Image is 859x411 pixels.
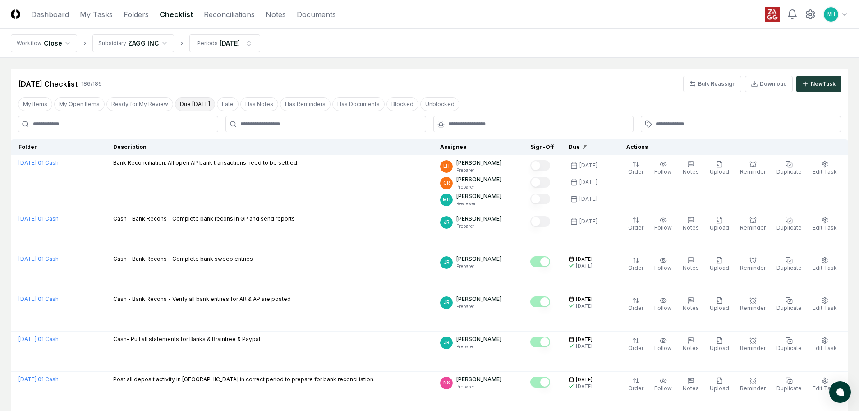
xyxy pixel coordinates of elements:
button: Upload [708,215,731,234]
span: Edit Task [813,345,837,351]
button: Edit Task [811,335,839,354]
span: Order [628,345,643,351]
span: [DATE] [576,376,593,383]
p: Cash - Bank Recons - Complete bank recons in GP and send reports [113,215,295,223]
p: [PERSON_NAME] [456,159,501,167]
span: JR [444,219,450,226]
button: Due Today [175,97,215,111]
img: ZAGG logo [765,7,780,22]
button: Upload [708,375,731,394]
button: Order [626,295,645,314]
p: Cash - Bank Recons - Complete bank sweep entries [113,255,253,263]
p: Cash - Bank Recons - Verify all bank entries for AR & AP are posted [113,295,291,303]
div: [DATE] [579,195,597,203]
p: Preparer [456,167,501,174]
button: Notes [681,215,701,234]
div: [DATE] [579,162,597,170]
span: Duplicate [776,345,802,351]
div: Due [569,143,605,151]
th: Sign-Off [523,139,561,155]
p: Preparer [456,383,501,390]
p: [PERSON_NAME] [456,175,501,184]
span: [DATE] [576,296,593,303]
span: [DATE] : [18,336,38,342]
button: Duplicate [775,335,804,354]
span: Order [628,305,643,311]
button: Order [626,255,645,274]
button: Edit Task [811,375,839,394]
button: Edit Task [811,159,839,178]
div: [DATE] [220,38,240,48]
button: Duplicate [775,159,804,178]
button: Mark complete [530,216,550,227]
button: Mark complete [530,377,550,388]
th: Description [106,139,433,155]
span: [DATE] [576,256,593,263]
button: Follow [652,335,674,354]
span: Duplicate [776,385,802,392]
button: Follow [652,295,674,314]
div: [DATE] [576,383,593,390]
span: Order [628,168,643,175]
button: Has Reminders [280,97,331,111]
button: Mark complete [530,256,550,267]
span: Notes [683,305,699,311]
span: [DATE] : [18,215,38,222]
button: Follow [652,159,674,178]
button: Ready for My Review [106,97,173,111]
button: Notes [681,375,701,394]
button: Upload [708,335,731,354]
span: Reminder [740,264,766,271]
span: Notes [683,168,699,175]
div: [DATE] Checklist [18,79,78,89]
p: Bank Reconciliation: All open AP bank transactions need to be settled. [113,159,299,167]
span: Notes [683,345,699,351]
a: Reconciliations [204,9,255,20]
span: Edit Task [813,385,837,392]
span: Reminder [740,224,766,231]
span: MH [443,196,450,203]
button: atlas-launcher [829,381,851,403]
button: Blocked [386,97,418,111]
button: Edit Task [811,295,839,314]
span: NS [443,379,450,386]
span: [DATE] [576,336,593,343]
a: [DATE]:01 Cash [18,296,59,302]
th: Assignee [433,139,523,155]
button: Download [745,76,793,92]
button: Upload [708,255,731,274]
span: Duplicate [776,305,802,311]
img: Logo [11,9,20,19]
button: Edit Task [811,255,839,274]
button: Mark complete [530,177,550,188]
a: [DATE]:01 Cash [18,215,59,222]
a: Documents [297,9,336,20]
nav: breadcrumb [11,34,260,52]
button: Mark complete [530,296,550,307]
p: [PERSON_NAME] [456,255,501,263]
p: [PERSON_NAME] [456,335,501,343]
span: LH [443,163,450,170]
button: Reminder [738,255,767,274]
span: MH [827,11,835,18]
div: 186 / 186 [81,80,102,88]
div: Periods [197,39,218,47]
button: Upload [708,159,731,178]
span: Follow [654,224,672,231]
div: Actions [619,143,841,151]
div: [DATE] [579,178,597,186]
p: Preparer [456,343,501,350]
button: Mark complete [530,160,550,171]
button: Notes [681,159,701,178]
p: [PERSON_NAME] [456,215,501,223]
button: Order [626,215,645,234]
span: [DATE] : [18,159,38,166]
div: [DATE] [576,343,593,350]
p: Preparer [456,303,501,310]
button: Notes [681,335,701,354]
button: Duplicate [775,255,804,274]
div: [DATE] [576,263,593,269]
div: Workflow [17,39,42,47]
span: Notes [683,224,699,231]
span: JR [444,259,450,266]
